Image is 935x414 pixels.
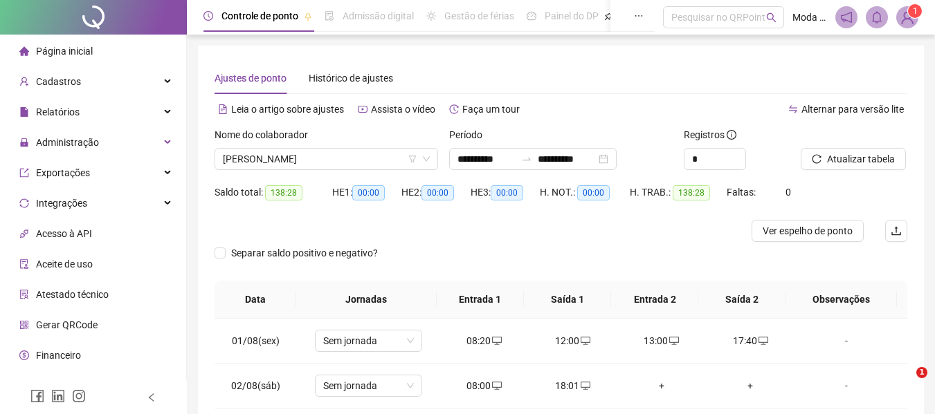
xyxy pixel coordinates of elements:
span: 138:28 [673,185,710,200]
img: 20463 [897,7,918,28]
div: - [806,333,887,348]
span: Painel do DP [545,10,599,21]
button: Ver espelho de ponto [752,220,864,242]
span: info-circle [727,130,736,140]
span: audit [19,259,29,269]
span: Alternar para versão lite [801,104,904,115]
span: home [19,46,29,56]
span: desktop [491,336,502,346]
span: 00:00 [491,185,523,200]
span: CAROLINE DOS SANTOS MARQUES [223,149,430,169]
span: Registros [684,127,736,142]
span: 02/08(sáb) [231,380,280,391]
span: left [147,393,156,402]
span: Cadastros [36,76,81,87]
span: 0 [786,187,791,198]
span: file [19,107,29,117]
div: H. TRAB.: [630,185,727,200]
th: Data [215,281,296,319]
span: file-text [218,104,228,114]
span: facebook [30,389,44,403]
div: + [717,378,783,393]
span: user-add [19,77,29,86]
span: sync [19,198,29,208]
span: Faça um tour [462,104,520,115]
span: file-done [325,11,334,21]
span: 138:28 [265,185,302,200]
div: Saldo total: [215,185,332,200]
div: HE 1: [332,185,401,200]
span: Observações [797,292,886,307]
span: 00:00 [577,185,610,200]
span: history [449,104,459,114]
span: swap [788,104,798,114]
div: 08:00 [451,378,518,393]
span: dashboard [527,11,536,21]
span: upload [891,225,902,236]
label: Período [449,127,491,142]
span: Admissão digital [343,10,414,21]
th: Saída 2 [698,281,786,319]
th: Jornadas [296,281,437,319]
span: Sem jornada [323,330,414,351]
span: clock-circle [203,11,213,21]
span: swap-right [521,153,532,164]
span: Relatórios [36,106,80,117]
span: Histórico de ajustes [309,73,393,84]
sup: Atualize o seu contato no menu Meus Dados [908,4,922,18]
span: lock [19,138,29,147]
iframe: Intercom live chat [888,367,921,400]
span: Exportações [36,167,90,178]
span: Aceite de uso [36,258,93,270]
span: qrcode [19,320,29,330]
span: Ver espelho de ponto [763,223,853,238]
span: solution [19,290,29,299]
button: Atualizar tabela [801,148,906,170]
span: ellipsis [634,11,644,21]
span: 00:00 [421,185,454,200]
span: api [19,229,29,238]
span: Separar saldo positivo e negativo? [226,245,383,261]
span: 01/08(sex) [232,335,280,346]
div: HE 2: [401,185,471,200]
span: bell [871,11,883,23]
span: desktop [579,336,590,346]
span: Moda Mix [792,10,827,25]
span: sun [426,11,436,21]
span: 1 [916,367,927,378]
span: Sem jornada [323,375,414,396]
th: Entrada 2 [611,281,698,319]
div: 18:01 [540,378,606,393]
span: Página inicial [36,46,93,57]
span: desktop [668,336,679,346]
span: Controle de ponto [221,10,298,21]
span: down [422,155,430,163]
span: Leia o artigo sobre ajustes [231,104,344,115]
span: Faltas: [727,187,758,198]
span: desktop [757,336,768,346]
span: Acesso à API [36,228,92,239]
span: reload [812,154,821,164]
span: Gerar QRCode [36,319,98,330]
span: filter [408,155,417,163]
span: Financeiro [36,350,81,361]
span: search [766,12,777,23]
th: Entrada 1 [437,281,524,319]
span: 00:00 [352,185,385,200]
span: Assista o vídeo [371,104,435,115]
th: Observações [786,281,897,319]
span: desktop [491,381,502,391]
span: 1 [913,6,918,16]
span: Administração [36,137,99,148]
span: pushpin [604,12,612,21]
span: pushpin [304,12,312,21]
span: Integrações [36,198,87,209]
span: export [19,168,29,178]
div: + [628,378,695,393]
div: 12:00 [540,333,606,348]
span: desktop [579,381,590,391]
span: dollar [19,350,29,360]
span: instagram [72,389,86,403]
th: Saída 1 [524,281,611,319]
label: Nome do colaborador [215,127,317,142]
